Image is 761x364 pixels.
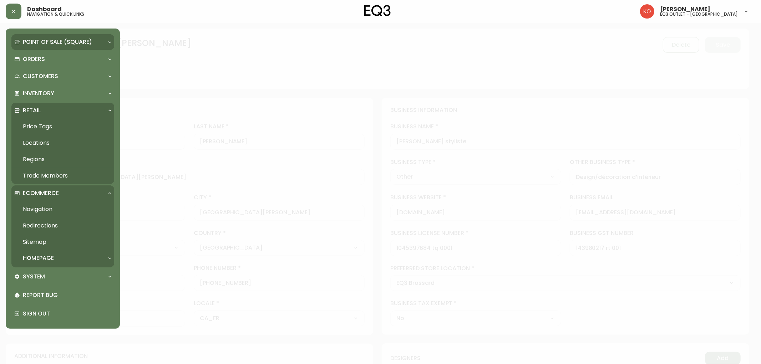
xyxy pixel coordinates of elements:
[364,5,391,16] img: logo
[23,189,59,197] p: Ecommerce
[11,151,114,168] a: Regions
[11,34,114,50] div: Point of Sale (Square)
[23,310,111,318] p: Sign Out
[660,6,710,12] span: [PERSON_NAME]
[11,269,114,284] div: System
[23,291,111,299] p: Report Bug
[23,55,45,63] p: Orders
[27,12,84,16] h5: navigation & quick links
[11,68,114,84] div: Customers
[11,250,114,266] div: Homepage
[23,254,54,262] p: Homepage
[23,273,45,281] p: System
[11,86,114,101] div: Inventory
[23,38,92,46] p: Point of Sale (Square)
[11,135,114,151] a: Locations
[23,107,41,114] p: Retail
[11,201,114,217] a: Navigation
[11,304,114,323] div: Sign Out
[11,185,114,201] div: Ecommerce
[11,51,114,67] div: Orders
[11,168,114,184] a: Trade Members
[27,6,62,12] span: Dashboard
[23,72,58,80] p: Customers
[11,234,114,250] a: Sitemap
[11,286,114,304] div: Report Bug
[660,12,738,16] h5: eq3 outlet - [GEOGRAPHIC_DATA]
[11,118,114,135] a: Price Tags
[640,4,654,19] img: 9beb5e5239b23ed26e0d832b1b8f6f2a
[11,217,114,234] a: Redirections
[23,89,54,97] p: Inventory
[11,103,114,118] div: Retail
